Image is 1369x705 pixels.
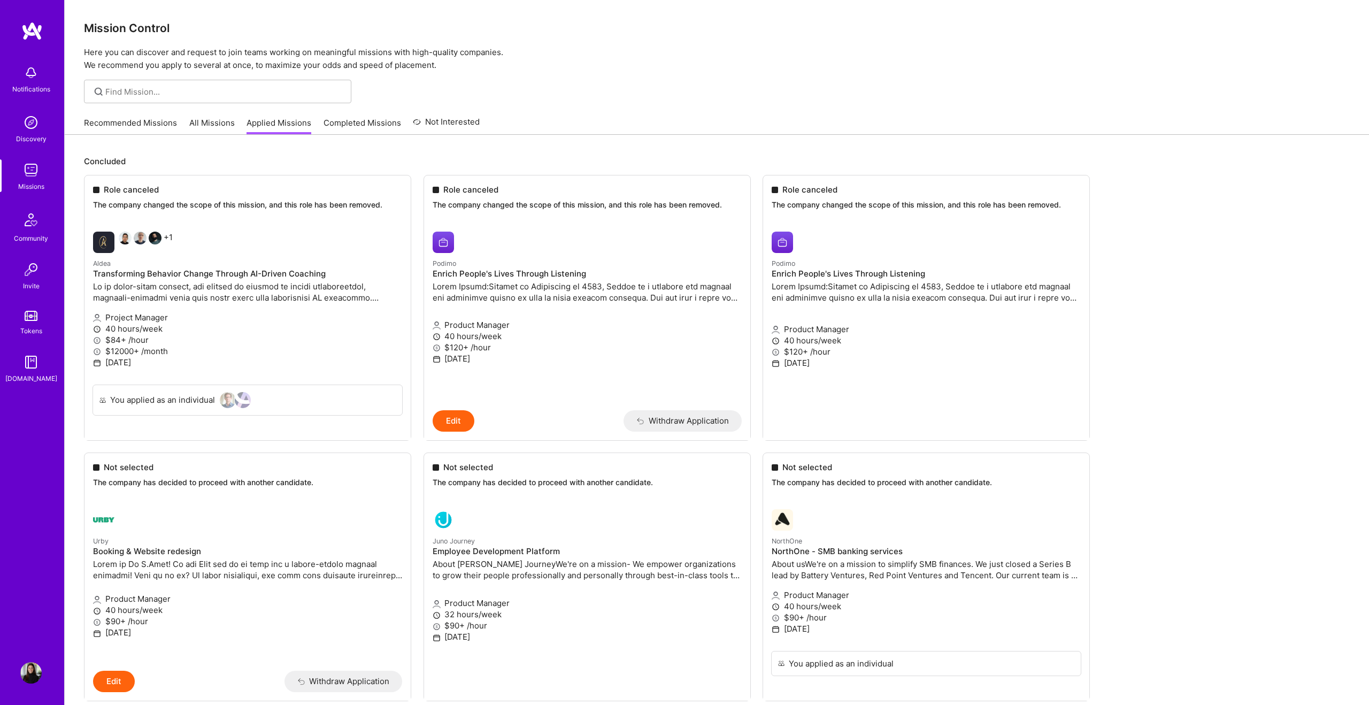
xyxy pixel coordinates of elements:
button: Withdraw Application [624,410,742,432]
a: Recommended Missions [84,117,177,135]
i: icon Calendar [433,355,441,363]
a: All Missions [189,117,235,135]
p: 40 hours/week [433,331,742,342]
p: The company has decided to proceed with another candidate. [93,477,402,488]
p: [DATE] [93,627,402,638]
h4: Booking & Website redesign [93,547,402,556]
i: icon SearchGrey [93,86,105,98]
input: Find Mission... [105,86,343,97]
small: Podimo [433,259,456,267]
button: Edit [93,671,135,692]
img: teamwork [20,159,42,181]
small: Urby [93,537,109,545]
i: icon MoneyGray [93,618,101,626]
a: Applied Missions [247,117,311,135]
img: Community [18,207,44,233]
img: Urby company logo [93,509,114,531]
img: guide book [20,351,42,373]
h4: Enrich People's Lives Through Listening [433,269,742,279]
img: tokens [25,311,37,321]
i: icon Clock [433,333,441,341]
div: Tokens [20,325,42,336]
span: Role canceled [443,184,498,195]
p: 40 hours/week [93,604,402,616]
i: icon MoneyGray [433,344,441,352]
img: Invite [20,259,42,280]
p: Here you can discover and request to join teams working on meaningful missions with high-quality ... [84,46,1350,72]
img: User Avatar [20,662,42,684]
div: Notifications [12,83,50,95]
p: Product Manager [433,319,742,331]
button: Edit [433,410,474,432]
p: Lorem Ipsumd:Sitamet co Adipiscing el 4583, Seddoe te i utlabore etd magnaal eni adminimve quisno... [433,281,742,303]
p: $90+ /hour [93,616,402,627]
div: Missions [18,181,44,192]
i: icon Applicant [433,321,441,329]
p: Product Manager [93,593,402,604]
a: Not Interested [413,116,480,135]
p: [DATE] [433,353,742,364]
img: Podimo company logo [433,232,454,253]
img: discovery [20,112,42,133]
div: Discovery [16,133,47,144]
div: [DOMAIN_NAME] [5,373,57,384]
a: Completed Missions [324,117,401,135]
h3: Mission Control [84,21,1350,35]
p: Lorem ip Do S.Amet! Co adi Elit sed do ei temp inc u labore-etdolo magnaal enimadmi! Veni qu no e... [93,558,402,581]
div: Community [14,233,48,244]
i: icon Applicant [93,596,101,604]
i: icon Clock [93,607,101,615]
p: Concluded [84,156,1350,167]
span: Not selected [104,462,153,473]
img: bell [20,62,42,83]
i: icon Calendar [93,630,101,638]
img: logo [21,21,43,41]
button: Withdraw Application [284,671,403,692]
p: The company changed the scope of this mission, and this role has been removed. [433,200,742,210]
div: Invite [23,280,40,292]
p: $120+ /hour [433,342,742,353]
